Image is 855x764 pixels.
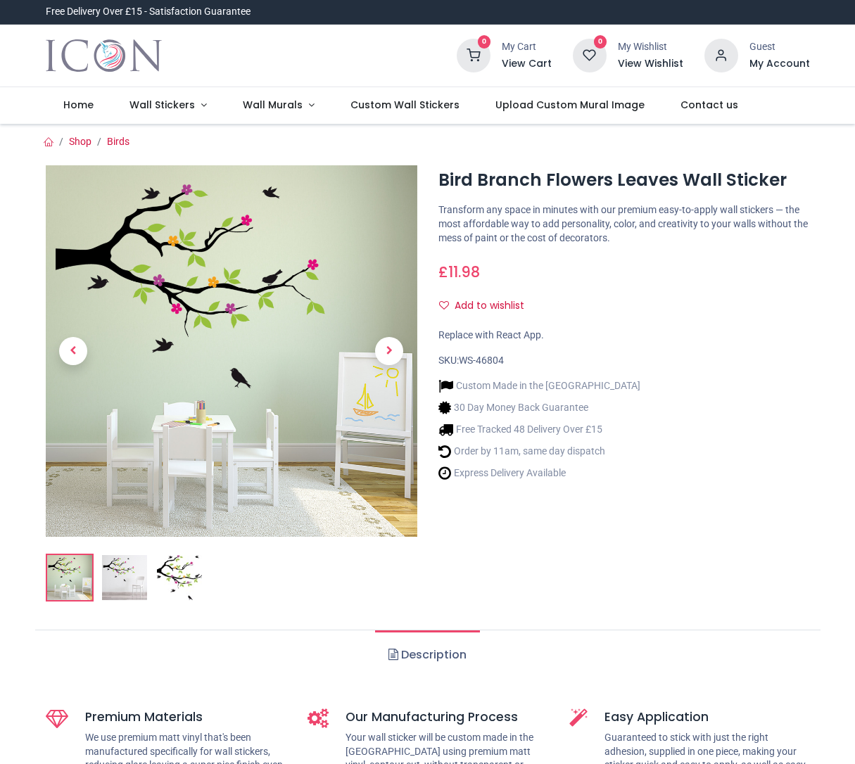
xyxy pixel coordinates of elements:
[438,422,640,437] li: Free Tracked 48 Delivery Over £15
[594,35,607,49] sup: 0
[47,555,92,600] img: Bird Branch Flowers Leaves Wall Sticker
[573,49,607,61] a: 0
[604,708,810,726] h5: Easy Application
[502,57,552,71] a: View Cart
[46,5,251,19] div: Free Delivery Over £15 - Satisfaction Guarantee
[375,337,403,365] span: Next
[63,98,94,112] span: Home
[438,466,640,480] li: Express Delivery Available
[438,354,810,368] div: SKU:
[438,444,640,459] li: Order by 11am, same day dispatch
[157,555,202,600] img: WS-46804-03
[448,262,480,282] span: 11.98
[680,98,738,112] span: Contact us
[438,329,810,343] div: Replace with React App.
[749,40,810,54] div: Guest
[346,708,548,726] h5: Our Manufacturing Process
[618,57,683,71] a: View Wishlist
[438,378,640,393] li: Custom Made in the [GEOGRAPHIC_DATA]
[102,555,147,600] img: WS-46804-02
[69,136,91,147] a: Shop
[514,5,810,19] iframe: Customer reviews powered by Trustpilot
[46,36,162,75] a: Logo of Icon Wall Stickers
[459,355,504,366] span: WS-46804
[59,337,87,365] span: Previous
[46,36,162,75] img: Icon Wall Stickers
[439,300,449,310] i: Add to wishlist
[438,262,480,282] span: £
[224,87,332,124] a: Wall Murals
[46,221,101,481] a: Previous
[457,49,490,61] a: 0
[46,165,417,537] img: Bird Branch Flowers Leaves Wall Sticker
[129,98,195,112] span: Wall Stickers
[618,40,683,54] div: My Wishlist
[107,136,129,147] a: Birds
[361,221,417,481] a: Next
[502,40,552,54] div: My Cart
[375,630,480,680] a: Description
[350,98,460,112] span: Custom Wall Stickers
[478,35,491,49] sup: 0
[438,168,810,192] h1: Bird Branch Flowers Leaves Wall Sticker
[438,400,640,415] li: 30 Day Money Back Guarantee
[243,98,303,112] span: Wall Murals
[495,98,645,112] span: Upload Custom Mural Image
[85,708,286,726] h5: Premium Materials
[112,87,225,124] a: Wall Stickers
[438,294,536,318] button: Add to wishlistAdd to wishlist
[438,203,810,245] p: Transform any space in minutes with our premium easy-to-apply wall stickers — the most affordable...
[749,57,810,71] a: My Account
